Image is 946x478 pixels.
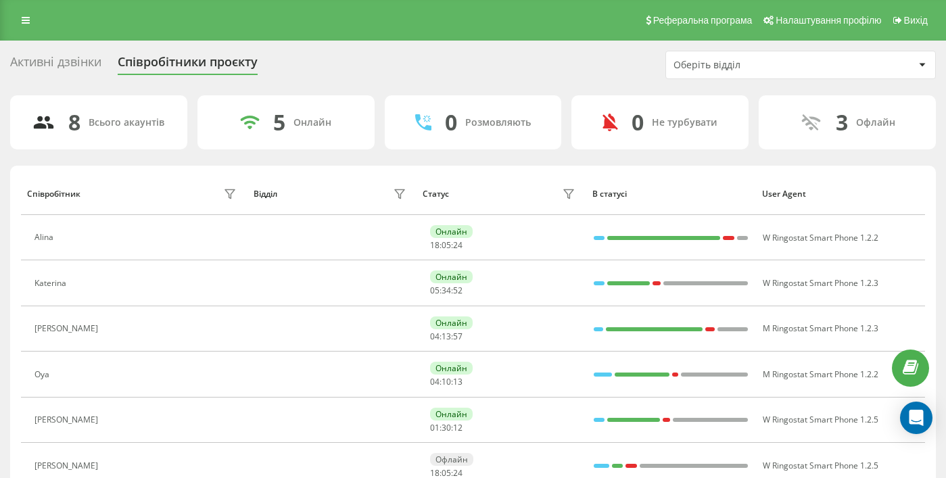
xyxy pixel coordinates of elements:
div: 0 [445,110,457,135]
div: В статусі [592,189,749,199]
div: Oya [34,370,53,379]
div: Співробітники проєкту [118,55,258,76]
span: 24 [453,239,463,251]
span: 01 [430,422,440,433]
div: Статус [423,189,449,199]
span: 34 [442,285,451,296]
div: Відділ [254,189,277,199]
span: 13 [442,331,451,342]
div: User Agent [762,189,919,199]
span: 10 [442,376,451,387]
span: 13 [453,376,463,387]
div: Онлайн [430,362,473,375]
span: M Ringostat Smart Phone 1.2.2 [763,368,878,380]
div: : : [430,286,463,295]
div: [PERSON_NAME] [34,415,101,425]
span: W Ringostat Smart Phone 1.2.2 [763,232,878,243]
div: : : [430,332,463,341]
div: Офлайн [856,117,895,128]
span: W Ringostat Smart Phone 1.2.3 [763,277,878,289]
div: 5 [273,110,285,135]
div: Не турбувати [652,117,717,128]
span: 04 [430,331,440,342]
div: Онлайн [430,316,473,329]
div: Онлайн [430,408,473,421]
div: Онлайн [293,117,331,128]
span: 05 [430,285,440,296]
div: : : [430,469,463,478]
div: Оберіть відділ [673,59,835,71]
span: Вихід [904,15,928,26]
div: Alina [34,233,57,242]
span: W Ringostat Smart Phone 1.2.5 [763,460,878,471]
div: Katerina [34,279,70,288]
span: 12 [453,422,463,433]
span: Реферальна програма [653,15,753,26]
span: 52 [453,285,463,296]
div: Розмовляють [465,117,531,128]
div: Офлайн [430,453,473,466]
div: Open Intercom Messenger [900,402,932,434]
span: 18 [430,239,440,251]
div: [PERSON_NAME] [34,324,101,333]
div: 0 [632,110,644,135]
span: 04 [430,376,440,387]
div: Онлайн [430,225,473,238]
div: 3 [836,110,848,135]
div: Онлайн [430,270,473,283]
div: Всього акаунтів [89,117,164,128]
span: M Ringostat Smart Phone 1.2.3 [763,322,878,334]
span: 30 [442,422,451,433]
div: Співробітник [27,189,80,199]
div: : : [430,377,463,387]
span: 57 [453,331,463,342]
span: 05 [442,239,451,251]
div: [PERSON_NAME] [34,461,101,471]
div: : : [430,423,463,433]
div: Активні дзвінки [10,55,101,76]
div: : : [430,241,463,250]
span: Налаштування профілю [776,15,881,26]
span: W Ringostat Smart Phone 1.2.5 [763,414,878,425]
div: 8 [68,110,80,135]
